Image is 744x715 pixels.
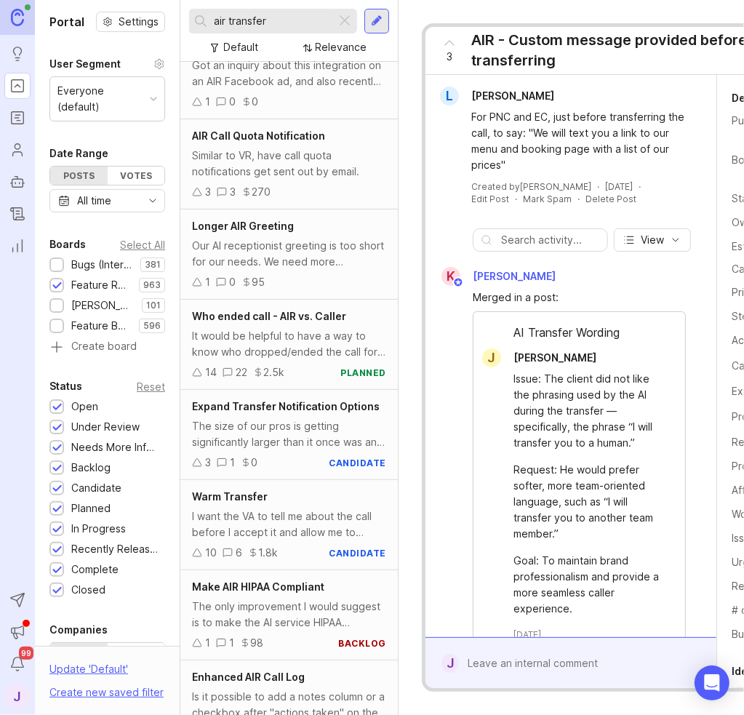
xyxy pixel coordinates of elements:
time: [DATE] [513,628,541,641]
div: Delete Post [585,193,636,205]
a: K[PERSON_NAME] [433,267,567,286]
div: 3 [205,184,211,200]
div: The only improvement I would suggest is to make the AI service HIPAA compliant. [192,599,386,631]
a: Make AIR HIPAA CompliantThe only improvement I would suggest is to make the AI service HIPAA comp... [180,570,398,660]
div: Bugs (Internal) [71,257,133,273]
div: 22 [236,364,247,380]
p: 596 [143,320,161,332]
a: L[PERSON_NAME] [431,87,566,105]
a: Changelog [4,201,31,227]
div: 1 [205,94,210,110]
div: Reset [137,383,165,391]
div: Edit Post [471,193,509,205]
div: 1 [205,635,210,651]
div: Similar to VR, have call quota notifications get sent out by email. [192,148,386,180]
div: · [639,180,641,193]
div: Complete [71,562,119,578]
button: Settings [96,12,165,32]
div: 0 [229,94,236,110]
button: Mark Spam [523,193,572,205]
div: Planned [71,500,111,516]
div: [PERSON_NAME] (Public) [71,297,135,313]
div: planned [341,367,387,379]
div: 2.5k [263,364,284,380]
a: Ideas [4,41,31,67]
div: · [515,193,517,205]
div: Issue: The client did not like the phrasing used by the AI during the transfer — specifically, th... [513,371,662,451]
div: Companies [49,621,108,639]
div: J [441,654,459,673]
a: Warm TransferI want the VA to tell me about the call before I accept it and allow me to reject it... [180,480,398,570]
div: Under Review [71,419,140,435]
div: candidate [329,547,387,559]
div: Needs More Info/verif/repro [71,439,158,455]
div: 10 [205,545,217,561]
a: J[PERSON_NAME] [473,348,608,367]
div: K [441,267,460,286]
div: 3 [230,184,236,200]
div: All time [77,193,111,209]
div: AI Transfer Wording [473,324,685,348]
p: 101 [146,300,161,311]
a: Users [4,137,31,163]
div: 1 [230,455,235,471]
div: 1 [205,274,210,290]
a: Expand Transfer Notification OptionsThe size of our pros is getting significantly larger than it ... [180,390,398,480]
div: I want the VA to tell me about the call before I accept it and allow me to reject it. [192,508,386,540]
span: [PERSON_NAME] [513,351,596,364]
div: Merged in a post: [473,289,686,305]
div: Default [224,39,259,55]
span: Enhanced AIR Call Log [192,671,305,683]
div: Everyone (default) [57,83,144,115]
div: · [597,180,599,193]
div: Open [71,399,98,415]
input: Search... [214,13,330,29]
div: Created by [PERSON_NAME] [471,180,591,193]
div: 6 [236,545,242,561]
p: 963 [143,279,161,291]
div: For PNC and EC, just before transferring the call, to say: "We will text you a link to our menu a... [471,109,687,173]
span: 99 [19,647,33,660]
label: By account owner [108,643,165,683]
a: AIR Integration Request: FieldRoutesGot an inquiry about this integration on an AIR Facebook ad, ... [180,29,398,119]
button: Announcements [4,619,31,645]
svg: toggle icon [141,195,164,207]
a: Portal [4,73,31,99]
img: member badge [453,277,464,288]
button: J [4,683,31,709]
div: Feature Requests (Internal) [71,277,132,293]
a: Who ended call - AIR vs. CallerIt would be helpful to have a way to know who dropped/ended the ca... [180,300,398,390]
span: Make AIR HIPAA Compliant [192,580,324,593]
span: AIR Call Quota Notification [192,129,325,142]
div: It would be helpful to have a way to know who dropped/ended the call for AIR. [URL][PERSON_NAME] [192,328,386,360]
div: Feature Board Sandbox [DATE] [71,318,132,334]
div: Select All [120,241,165,249]
div: Create new saved filter [49,684,164,700]
div: 0 [251,455,257,471]
input: Search activity... [501,232,600,248]
a: [DATE] [605,180,633,193]
div: The size of our pros is getting significantly larger than it once was and many of our top clients... [192,418,386,450]
div: candidate [329,457,387,469]
span: 3 [447,49,452,65]
span: Longer AIR Greeting [192,220,294,232]
div: · [577,193,580,205]
div: L [440,87,459,105]
a: Create board [49,341,165,354]
div: 1 [229,635,234,651]
div: Goal: To maintain brand professionalism and provide a more seamless caller experience. [513,553,662,617]
div: Update ' Default ' [49,661,128,684]
div: J [482,348,501,367]
div: Candidate [71,480,121,496]
button: Send to Autopilot [4,587,31,613]
span: [PERSON_NAME] [473,270,556,282]
div: Open Intercom Messenger [695,666,729,700]
div: Got an inquiry about this integration on an AIR Facebook ad, and also recently discovered that on... [192,57,386,89]
div: 3 [205,455,211,471]
div: 1.8k [258,545,278,561]
button: Notifications [4,651,31,677]
button: View [614,228,691,252]
a: Longer AIR GreetingOur AI receptionist greeting is too short for our needs. We need more characte... [180,209,398,300]
a: AIR Call Quota NotificationSimilar to VR, have call quota notifications get sent out by email.33270 [180,119,398,209]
